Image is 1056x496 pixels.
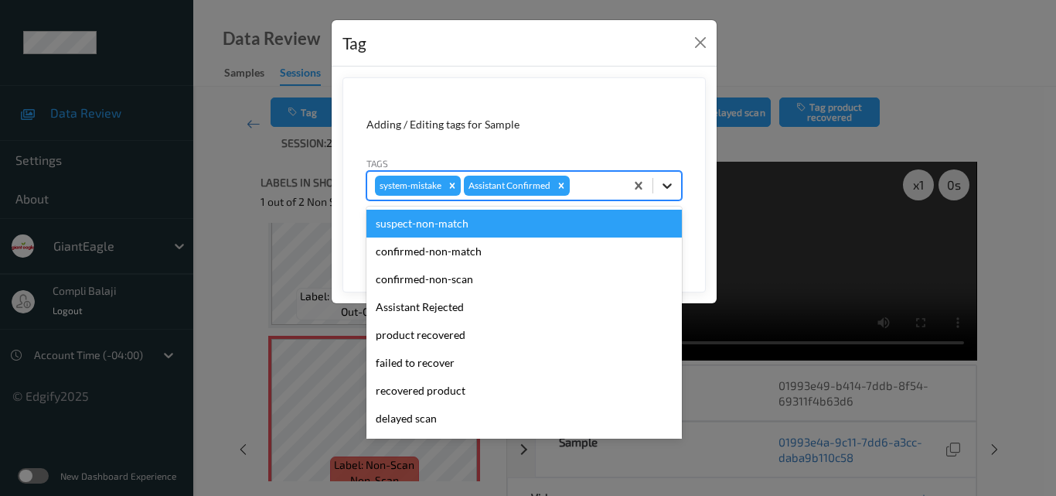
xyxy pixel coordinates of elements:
div: confirmed-non-match [366,238,682,265]
div: Tag [342,31,366,56]
div: Assistant Rejected [366,293,682,321]
div: Unusual activity [366,433,682,460]
div: Assistant Confirmed [464,176,553,196]
div: recovered product [366,377,682,405]
div: failed to recover [366,349,682,377]
div: system-mistake [375,176,444,196]
div: Adding / Editing tags for Sample [366,117,682,132]
button: Close [690,32,711,53]
div: delayed scan [366,405,682,433]
div: suspect-non-match [366,210,682,238]
div: product recovered [366,321,682,349]
div: Remove Assistant Confirmed [553,176,570,196]
label: Tags [366,156,388,170]
div: confirmed-non-scan [366,265,682,293]
div: Remove system-mistake [444,176,461,196]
